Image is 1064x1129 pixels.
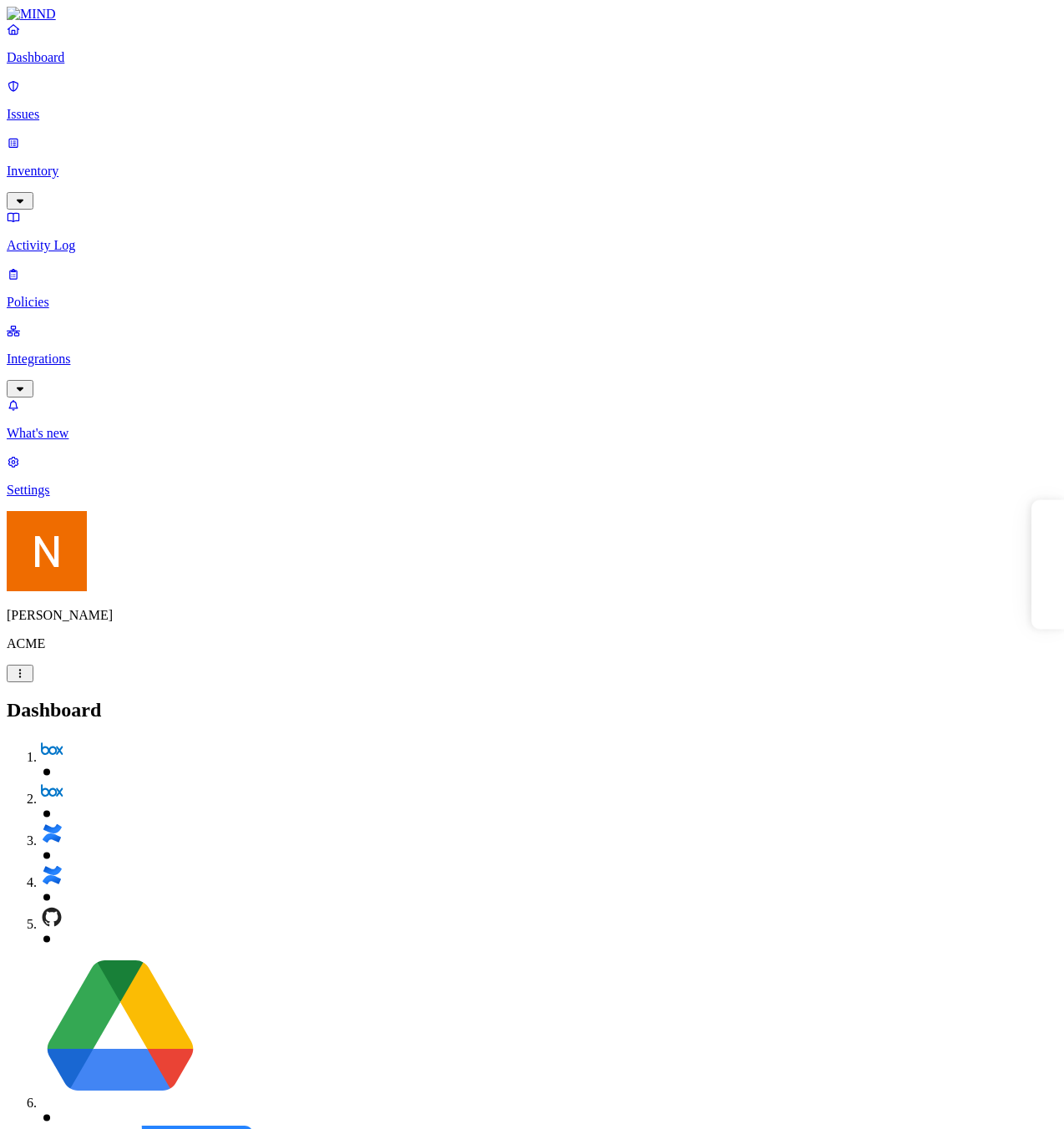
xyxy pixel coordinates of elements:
[7,50,1057,65] p: Dashboard
[7,107,1057,122] p: Issues
[7,608,1057,623] p: [PERSON_NAME]
[7,511,87,591] img: Nitai Mishary
[7,483,1057,498] p: Settings
[7,135,1057,207] a: Inventory
[7,636,1057,651] p: ACME
[40,863,63,887] img: svg%3e
[40,905,63,929] img: svg%3e
[7,699,1057,721] h2: Dashboard
[40,947,200,1107] img: svg%3e
[40,780,63,803] img: svg%3e
[7,397,1057,441] a: What's new
[7,295,1057,310] p: Policies
[40,738,63,762] img: svg%3e
[7,78,1057,122] a: Issues
[7,210,1057,253] a: Activity Log
[7,7,1057,22] a: MIND
[7,164,1057,179] p: Inventory
[7,454,1057,498] a: Settings
[7,22,1057,65] a: Dashboard
[7,323,1057,395] a: Integrations
[7,352,1057,367] p: Integrations
[7,238,1057,253] p: Activity Log
[7,7,56,22] img: MIND
[7,266,1057,310] a: Policies
[7,426,1057,441] p: What's new
[40,822,63,845] img: svg%3e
